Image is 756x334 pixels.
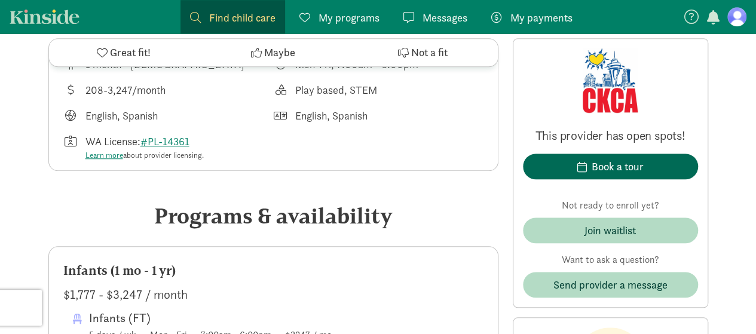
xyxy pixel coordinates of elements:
[523,253,698,267] p: Want to ask a question?
[553,277,668,293] span: Send provider a message
[85,149,204,161] div: about provider licensing.
[63,108,274,124] div: Languages taught
[63,261,483,280] div: Infants (1 mo - 1 yr)
[319,10,379,26] span: My programs
[523,154,698,179] button: Book a tour
[523,127,698,144] p: This provider has open spots!
[523,217,698,243] button: Join waitlist
[63,82,274,98] div: Average tuition for this program
[348,39,497,66] button: Not a fit
[583,48,638,113] img: Provider logo
[273,82,483,98] div: This provider's education philosophy
[523,272,698,298] button: Send provider a message
[110,45,151,61] span: Great fit!
[48,200,498,232] div: Programs & availability
[592,158,644,174] div: Book a tour
[411,45,448,61] span: Not a fit
[85,108,158,124] div: English, Spanish
[523,198,698,213] p: Not ready to enroll yet?
[264,45,295,61] span: Maybe
[85,150,123,160] a: Learn more
[198,39,348,66] button: Maybe
[85,82,166,98] div: 208-3,247/month
[209,10,276,26] span: Find child care
[63,285,483,304] div: $1,777 - $3,247 / month
[584,222,636,238] div: Join waitlist
[10,9,79,24] a: Kinside
[510,10,573,26] span: My payments
[49,39,198,66] button: Great fit!
[63,133,274,161] div: License number
[295,108,368,124] div: English, Spanish
[85,133,204,161] div: WA License:
[140,134,189,148] a: #PL-14361
[273,108,483,124] div: Languages spoken
[295,82,377,98] div: Play based, STEM
[89,308,332,327] div: Infants (FT)
[423,10,467,26] span: Messages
